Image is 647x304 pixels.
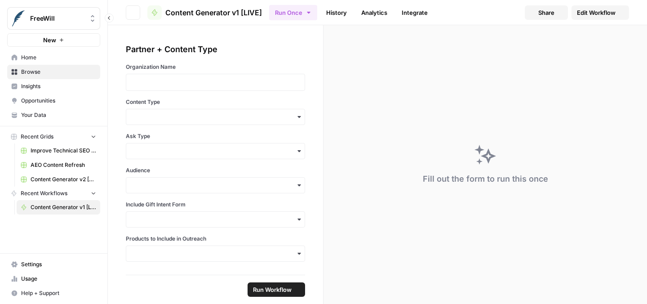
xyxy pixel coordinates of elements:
[538,8,554,17] span: Share
[126,201,305,209] label: Include Gift Intent Form
[30,14,84,23] span: FreeWill
[7,286,100,300] button: Help + Support
[126,98,305,106] label: Content Type
[17,143,100,158] a: Improve Technical SEO for Page
[21,275,96,283] span: Usage
[525,5,568,20] button: Share
[31,175,96,183] span: Content Generator v2 [DRAFT] Test
[572,5,629,20] a: Edit Workflow
[126,63,305,71] label: Organization Name
[126,273,305,285] div: Campaign Details
[17,200,100,215] a: Content Generator v1 [LIVE]
[21,54,96,62] span: Home
[7,187,100,200] button: Recent Workflows
[7,272,100,286] a: Usage
[396,5,433,20] a: Integrate
[7,130,100,143] button: Recent Grids
[10,10,27,27] img: FreeWill Logo
[43,36,56,45] span: New
[165,7,262,18] span: Content Generator v1 [LIVE]
[17,172,100,187] a: Content Generator v2 [DRAFT] Test
[21,260,96,268] span: Settings
[21,82,96,90] span: Insights
[577,8,616,17] span: Edit Workflow
[31,161,96,169] span: AEO Content Refresh
[7,257,100,272] a: Settings
[248,282,305,297] button: Run Workflow
[126,166,305,174] label: Audience
[126,132,305,140] label: Ask Type
[21,189,67,197] span: Recent Workflows
[7,65,100,79] a: Browse
[31,147,96,155] span: Improve Technical SEO for Page
[321,5,352,20] a: History
[253,285,292,294] span: Run Workflow
[126,43,305,56] div: Partner + Content Type
[21,97,96,105] span: Opportunities
[7,50,100,65] a: Home
[7,33,100,47] button: New
[7,7,100,30] button: Workspace: FreeWill
[21,111,96,119] span: Your Data
[21,68,96,76] span: Browse
[21,289,96,297] span: Help + Support
[126,235,305,243] label: Products to Include in Outreach
[17,158,100,172] a: AEO Content Refresh
[423,173,548,185] div: Fill out the form to run this once
[7,94,100,108] a: Opportunities
[356,5,393,20] a: Analytics
[7,108,100,122] a: Your Data
[21,133,53,141] span: Recent Grids
[31,203,96,211] span: Content Generator v1 [LIVE]
[269,5,317,20] button: Run Once
[147,5,262,20] a: Content Generator v1 [LIVE]
[7,79,100,94] a: Insights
